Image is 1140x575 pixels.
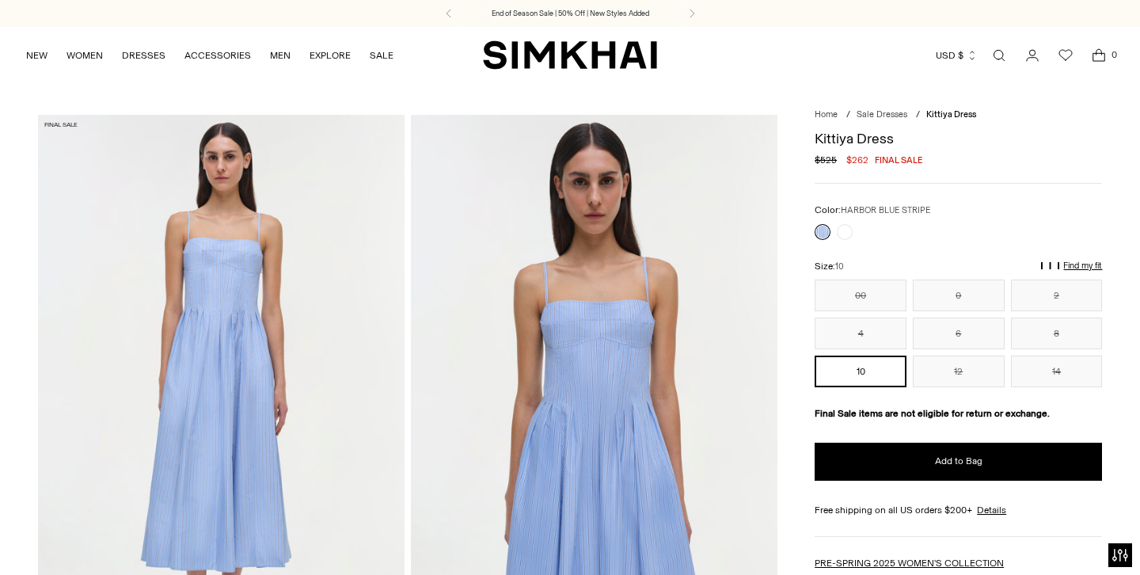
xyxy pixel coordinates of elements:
button: 2 [1011,280,1103,311]
label: Color: [815,203,930,218]
span: 0 [1107,48,1121,62]
s: $525 [815,153,837,167]
a: MEN [270,38,291,73]
button: 14 [1011,356,1103,387]
button: 0 [913,280,1005,311]
a: Sale Dresses [857,109,907,120]
a: NEW [26,38,47,73]
button: 8 [1011,318,1103,349]
a: DRESSES [122,38,165,73]
a: PRE-SPRING 2025 WOMEN'S COLLECTION [815,558,1004,569]
button: 4 [815,318,906,349]
span: HARBOR BLUE STRIPE [841,205,930,215]
h1: Kittiya Dress [815,131,1102,146]
span: 10 [835,261,844,272]
a: WOMEN [66,38,103,73]
div: / [916,109,920,122]
button: 12 [913,356,1005,387]
span: $262 [846,153,868,167]
button: USD $ [936,38,978,73]
button: 10 [815,356,906,387]
a: Details [977,503,1006,517]
button: Add to Bag [815,443,1102,481]
button: 6 [913,318,1005,349]
button: 00 [815,280,906,311]
a: EXPLORE [310,38,351,73]
nav: breadcrumbs [815,109,1102,122]
a: End of Season Sale | 50% Off | New Styles Added [492,8,649,19]
strong: Final Sale items are not eligible for return or exchange. [815,408,1050,419]
span: Kittiya Dress [926,109,976,120]
a: SIMKHAI [483,40,657,70]
a: Go to the account page [1016,40,1048,71]
a: Open cart modal [1083,40,1115,71]
div: / [846,109,850,122]
a: Home [815,109,838,120]
a: SALE [370,38,393,73]
label: Size: [815,259,844,274]
a: ACCESSORIES [184,38,251,73]
span: Add to Bag [935,455,982,468]
div: Free shipping on all US orders $200+ [815,503,1102,517]
a: Open search modal [983,40,1015,71]
a: Wishlist [1050,40,1081,71]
